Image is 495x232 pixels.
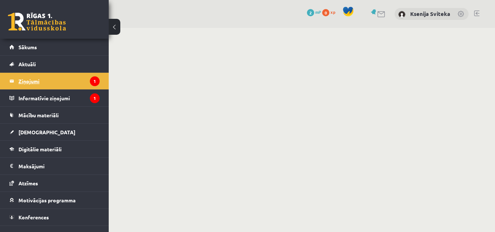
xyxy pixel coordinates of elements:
span: Digitālie materiāli [18,146,62,152]
a: Konferences [9,209,100,225]
span: Motivācijas programma [18,197,76,203]
span: Aktuāli [18,61,36,67]
a: Digitālie materiāli [9,141,100,157]
a: [DEMOGRAPHIC_DATA] [9,124,100,140]
i: 1 [90,93,100,103]
a: Ksenija Sviteka [410,10,450,17]
legend: Informatīvie ziņojumi [18,90,100,106]
span: xp [330,9,335,15]
span: [DEMOGRAPHIC_DATA] [18,129,75,135]
a: Mācību materiāli [9,107,100,123]
span: Sākums [18,44,37,50]
a: 2 mP [307,9,321,15]
a: Ziņojumi1 [9,73,100,89]
a: Sākums [9,39,100,55]
a: Rīgas 1. Tālmācības vidusskola [8,13,66,31]
a: 0 xp [322,9,339,15]
span: Mācību materiāli [18,112,59,118]
a: Aktuāli [9,56,100,72]
a: Atzīmes [9,175,100,191]
a: Informatīvie ziņojumi1 [9,90,100,106]
span: 0 [322,9,329,16]
legend: Maksājumi [18,158,100,174]
span: 2 [307,9,314,16]
a: Maksājumi [9,158,100,174]
span: mP [315,9,321,15]
span: Konferences [18,214,49,220]
img: Ksenija Sviteka [398,11,405,18]
span: Atzīmes [18,180,38,186]
a: Motivācijas programma [9,192,100,208]
i: 1 [90,76,100,86]
legend: Ziņojumi [18,73,100,89]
